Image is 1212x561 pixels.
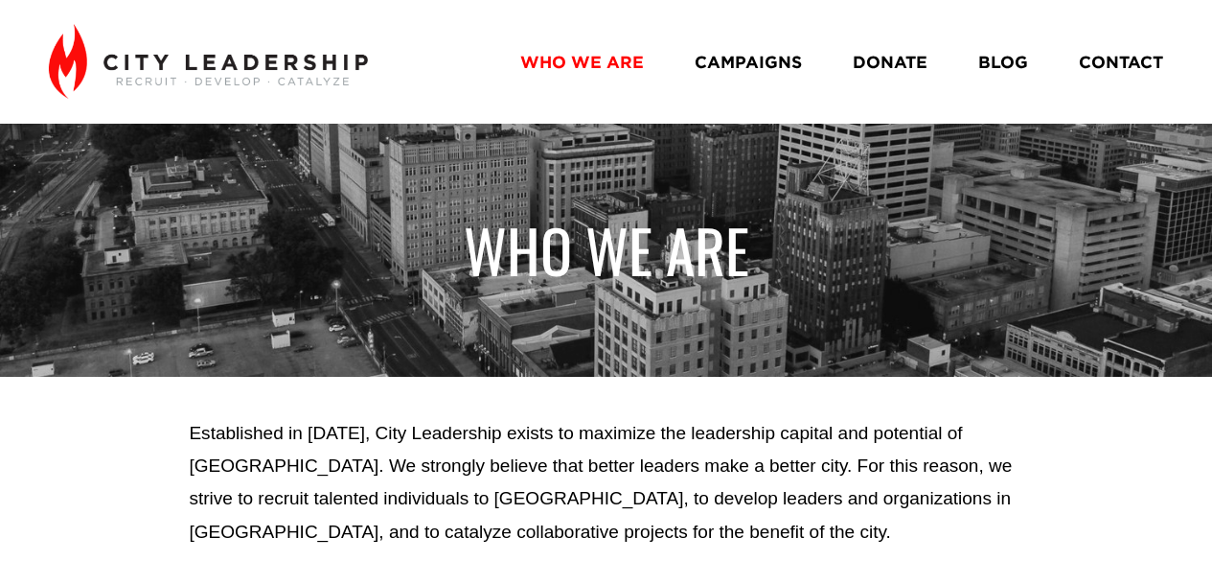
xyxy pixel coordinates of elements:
[189,214,1022,287] h1: WHO WE ARE
[695,45,802,79] a: CAMPAIGNS
[853,45,927,79] a: DONATE
[520,45,644,79] a: WHO WE ARE
[978,45,1028,79] a: BLOG
[189,417,1022,549] p: Established in [DATE], City Leadership exists to maximize the leadership capital and potential of...
[49,24,368,99] img: City Leadership - Recruit. Develop. Catalyze.
[1079,45,1163,79] a: CONTACT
